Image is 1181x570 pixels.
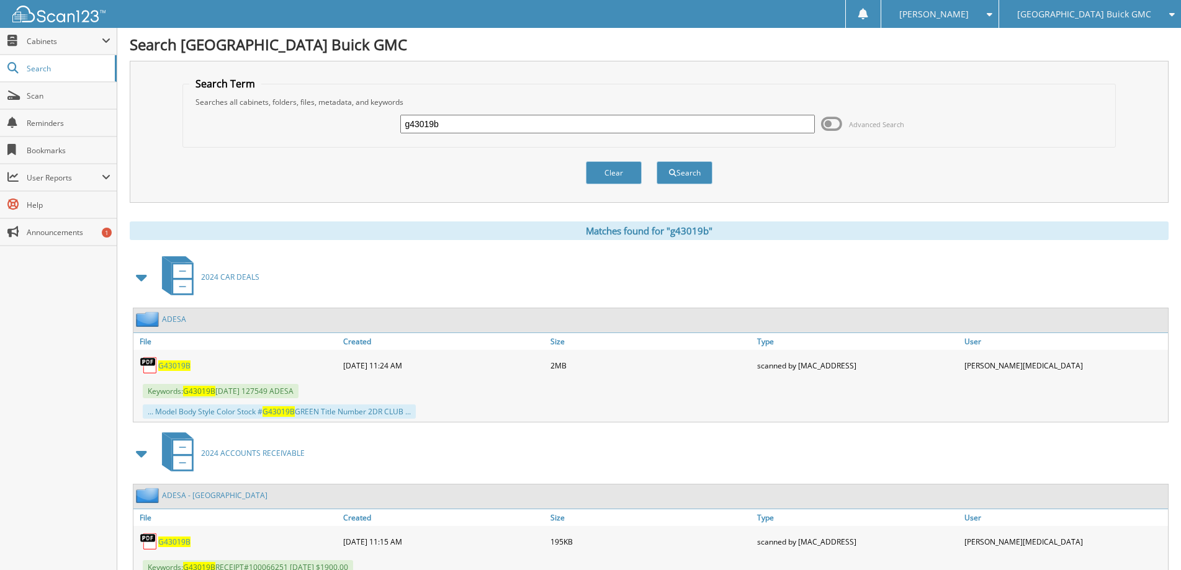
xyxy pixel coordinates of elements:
[155,252,259,301] a: 2024 CAR DEALS
[140,356,158,375] img: PDF.png
[754,353,961,378] div: scanned by [MAC_ADDRESS]
[102,228,112,238] div: 1
[12,6,106,22] img: scan123-logo-white.svg
[586,161,642,184] button: Clear
[1017,11,1151,18] span: [GEOGRAPHIC_DATA] Buick GMC
[27,63,109,74] span: Search
[340,353,547,378] div: [DATE] 11:24 AM
[961,333,1168,350] a: User
[27,227,110,238] span: Announcements
[27,145,110,156] span: Bookmarks
[340,509,547,526] a: Created
[155,429,305,478] a: 2024 ACCOUNTS RECEIVABLE
[130,34,1169,55] h1: Search [GEOGRAPHIC_DATA] Buick GMC
[27,91,110,101] span: Scan
[201,272,259,282] span: 2024 CAR DEALS
[133,333,340,350] a: File
[657,161,712,184] button: Search
[136,488,162,503] img: folder2.png
[340,333,547,350] a: Created
[849,120,904,129] span: Advanced Search
[547,529,754,554] div: 195KB
[183,386,215,396] span: G43019B
[136,311,162,327] img: folder2.png
[547,353,754,378] div: 2MB
[27,118,110,128] span: Reminders
[133,509,340,526] a: File
[340,529,547,554] div: [DATE] 11:15 AM
[961,353,1168,378] div: [PERSON_NAME][MEDICAL_DATA]
[754,529,961,554] div: scanned by [MAC_ADDRESS]
[547,509,754,526] a: Size
[547,333,754,350] a: Size
[143,404,416,419] div: ... Model Body Style Color Stock # GREEN Title Number 2DR CLUB ...
[754,509,961,526] a: Type
[162,490,267,501] a: ADESA - [GEOGRAPHIC_DATA]
[961,509,1168,526] a: User
[263,406,295,417] span: G43019B
[754,333,961,350] a: Type
[899,11,969,18] span: [PERSON_NAME]
[162,314,186,324] a: ADESA
[140,532,158,551] img: PDF.png
[201,448,305,458] span: 2024 ACCOUNTS RECEIVABLE
[27,172,102,183] span: User Reports
[143,384,299,398] span: Keywords: [DATE] 127549 ADESA
[130,221,1169,240] div: Matches found for "g43019b"
[158,360,191,371] a: G43019B
[189,97,1110,107] div: Searches all cabinets, folders, files, metadata, and keywords
[158,537,191,547] a: G43019B
[189,77,261,91] legend: Search Term
[27,200,110,210] span: Help
[961,529,1168,554] div: [PERSON_NAME][MEDICAL_DATA]
[27,36,102,47] span: Cabinets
